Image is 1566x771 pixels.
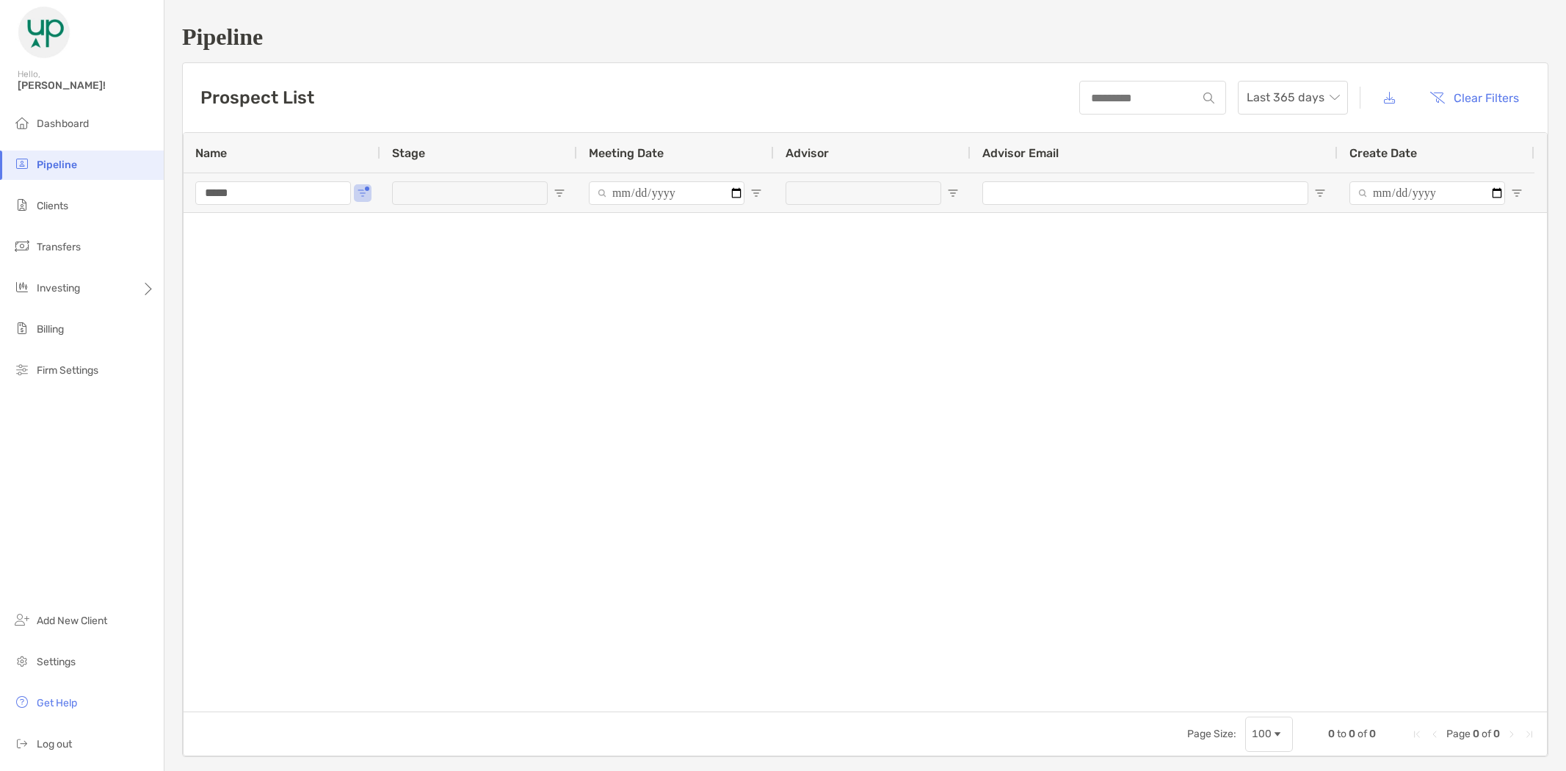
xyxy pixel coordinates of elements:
input: Meeting Date Filter Input [589,181,744,205]
span: Billing [37,323,64,336]
div: Page Size [1245,717,1293,752]
img: dashboard icon [13,114,31,131]
span: Name [195,146,227,160]
button: Open Filter Menu [1314,187,1326,199]
button: Clear Filters [1418,82,1530,114]
img: pipeline icon [13,155,31,173]
img: clients icon [13,196,31,214]
span: 0 [1493,728,1500,740]
img: settings icon [13,652,31,670]
span: Last 365 days [1247,82,1339,114]
h3: Prospect List [200,87,314,108]
span: Log out [37,738,72,750]
img: add_new_client icon [13,611,31,629]
span: of [1482,728,1491,740]
img: get-help icon [13,693,31,711]
h1: Pipeline [182,23,1548,51]
div: Previous Page [1429,728,1440,740]
span: Get Help [37,697,77,709]
img: logout icon [13,734,31,752]
div: 100 [1252,728,1272,740]
div: Page Size: [1187,728,1236,740]
button: Open Filter Menu [750,187,762,199]
img: billing icon [13,319,31,337]
button: Open Filter Menu [1511,187,1523,199]
span: 0 [1473,728,1479,740]
span: Transfers [37,241,81,253]
img: investing icon [13,278,31,296]
span: Settings [37,656,76,668]
span: of [1357,728,1367,740]
span: Pipeline [37,159,77,171]
img: input icon [1203,93,1214,104]
span: Stage [392,146,425,160]
button: Open Filter Menu [357,187,369,199]
span: [PERSON_NAME]! [18,79,155,92]
span: to [1337,728,1346,740]
span: Firm Settings [37,364,98,377]
span: Add New Client [37,615,107,627]
img: Zoe Logo [18,6,70,59]
span: Meeting Date [589,146,664,160]
div: Next Page [1506,728,1518,740]
img: firm-settings icon [13,361,31,378]
span: 0 [1349,728,1355,740]
div: Last Page [1523,728,1535,740]
span: Dashboard [37,117,89,130]
span: Advisor Email [982,146,1059,160]
span: Create Date [1349,146,1417,160]
span: 0 [1328,728,1335,740]
span: Clients [37,200,68,212]
input: Name Filter Input [195,181,351,205]
img: transfers icon [13,237,31,255]
span: Investing [37,282,80,294]
button: Open Filter Menu [554,187,565,199]
input: Create Date Filter Input [1349,181,1505,205]
input: Advisor Email Filter Input [982,181,1308,205]
span: 0 [1369,728,1376,740]
button: Open Filter Menu [947,187,959,199]
span: Advisor [786,146,829,160]
span: Page [1446,728,1471,740]
div: First Page [1411,728,1423,740]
